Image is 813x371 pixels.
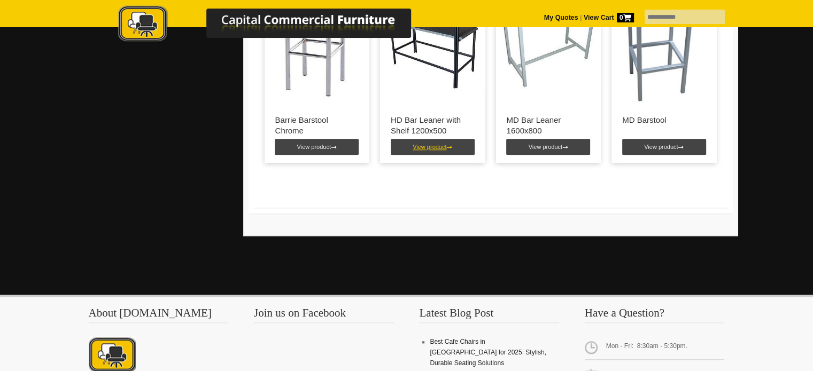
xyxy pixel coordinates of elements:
a: Best Cafe Chairs in [GEOGRAPHIC_DATA] for 2025: Stylish, Durable Seating Solutions [430,338,546,367]
a: View Cart0 [582,14,633,21]
a: My Quotes [544,14,578,21]
a: Capital Commercial Furniture Logo [89,5,463,48]
h3: About [DOMAIN_NAME] [89,307,229,323]
strong: View Cart [584,14,634,21]
img: Capital Commercial Furniture Logo [89,5,463,44]
a: View product [275,139,359,155]
p: MD Barstool [622,115,706,125]
p: Barrie Barstool Chrome [275,115,359,136]
p: HD Bar Leaner with Shelf 1200x500 [391,115,475,136]
a: View product [506,139,590,155]
a: View product [622,139,706,155]
h3: Have a Question? [585,307,725,323]
p: MD Bar Leaner 1600x800 [507,115,591,136]
span: 0 [617,13,634,22]
a: View product [391,139,475,155]
span: Mon - Fri: 8:30am - 5:30pm. [585,336,725,360]
h3: Latest Blog Post [419,307,559,323]
h3: Join us on Facebook [254,307,394,323]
